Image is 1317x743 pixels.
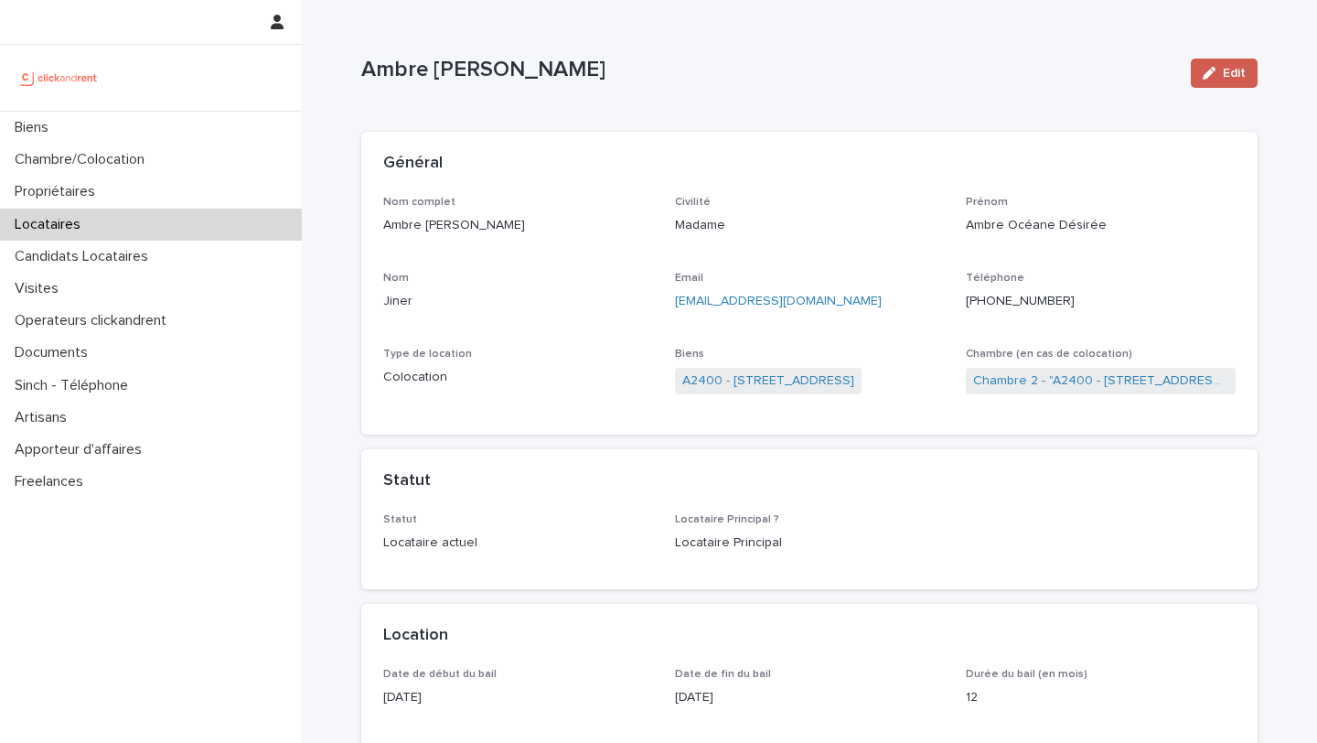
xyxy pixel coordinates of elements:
p: Locataires [7,216,95,233]
p: Propriétaires [7,183,110,200]
span: Date de fin du bail [675,669,771,680]
p: Freelances [7,473,98,490]
span: Edit [1223,67,1246,80]
span: Chambre (en cas de colocation) [966,349,1132,360]
span: Locataire Principal ? [675,514,779,525]
span: Civilité [675,197,711,208]
p: Operateurs clickandrent [7,312,181,329]
h2: Statut [383,471,431,491]
a: A2400 - [STREET_ADDRESS] [682,371,854,391]
span: Type de location [383,349,472,360]
p: Ambre [PERSON_NAME] [361,57,1176,83]
p: Locataire Principal [675,533,945,553]
a: [EMAIL_ADDRESS][DOMAIN_NAME] [675,295,882,307]
span: Durée du bail (en mois) [966,669,1087,680]
span: Nom complet [383,197,455,208]
p: Ambre Océane Désirée [966,216,1236,235]
p: Biens [7,119,63,136]
p: Apporteur d'affaires [7,441,156,458]
p: Ambre [PERSON_NAME] [383,216,653,235]
a: Chambre 2 - "A2400 - [STREET_ADDRESS]" [973,371,1228,391]
ringoverc2c-84e06f14122c: Call with Ringover [966,295,1075,307]
p: Jiner [383,292,653,311]
span: Prénom [966,197,1008,208]
span: Biens [675,349,704,360]
p: Visites [7,280,73,297]
p: [DATE] [383,688,653,707]
p: Candidats Locataires [7,248,163,265]
span: Date de début du bail [383,669,497,680]
p: 12 [966,688,1236,707]
p: Artisans [7,409,81,426]
span: Email [675,273,703,284]
p: Sinch - Téléphone [7,377,143,394]
p: Colocation [383,368,653,387]
h2: Général [383,154,443,174]
p: [DATE] [675,688,945,707]
button: Edit [1191,59,1258,88]
p: Locataire actuel [383,533,653,553]
p: Madame [675,216,945,235]
h2: Location [383,626,448,646]
span: Nom [383,273,409,284]
span: Téléphone [966,273,1024,284]
p: Documents [7,344,102,361]
span: Statut [383,514,417,525]
p: Chambre/Colocation [7,151,159,168]
ringoverc2c-number-84e06f14122c: [PHONE_NUMBER] [966,295,1075,307]
img: UCB0brd3T0yccxBKYDjQ [15,59,103,96]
